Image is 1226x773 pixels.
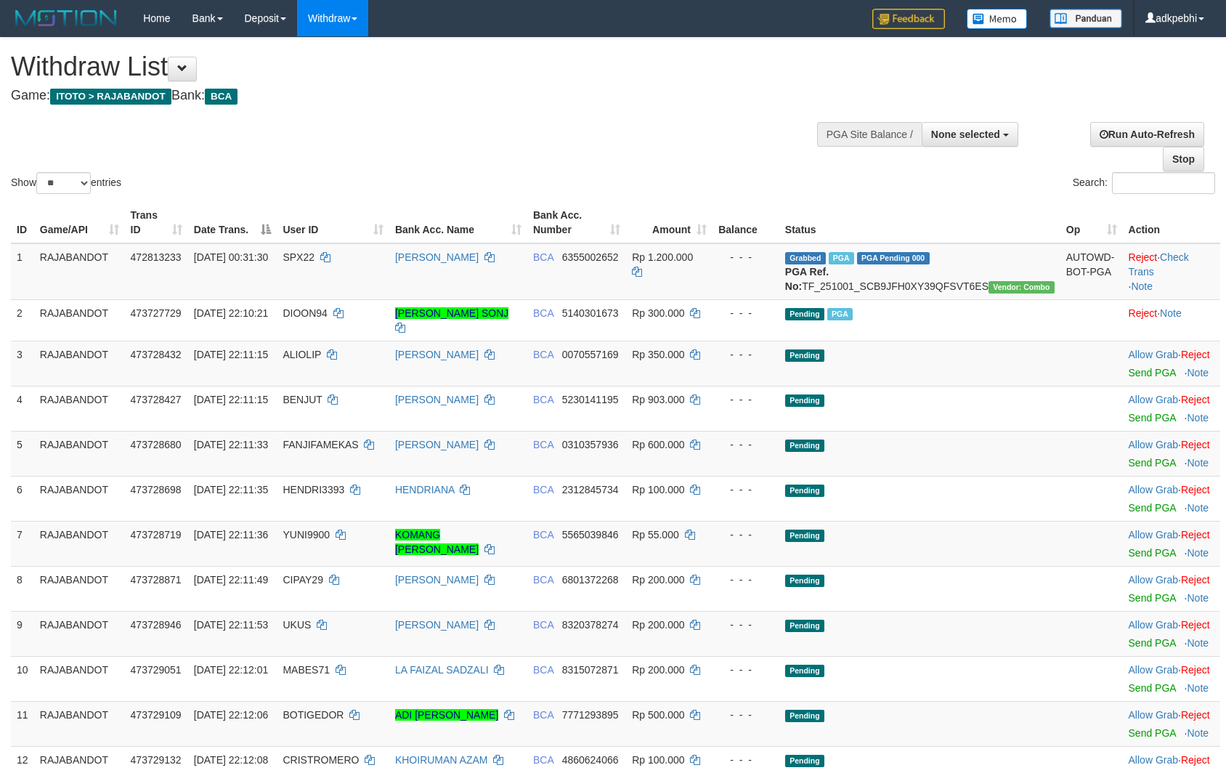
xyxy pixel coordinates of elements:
[395,574,479,586] a: [PERSON_NAME]
[1129,457,1176,469] a: Send PGA
[11,202,34,243] th: ID
[395,664,489,676] a: LA FAIZAL SADZALI
[967,9,1028,29] img: Button%20Memo.svg
[131,439,182,450] span: 473728680
[533,619,553,631] span: BCA
[632,664,684,676] span: Rp 200.000
[1181,484,1210,495] a: Reject
[1181,439,1210,450] a: Reject
[988,281,1055,294] span: Vendor URL: https://secure11.1velocity.biz
[1187,592,1209,604] a: Note
[857,252,930,264] span: PGA Pending
[34,341,125,386] td: RAJABANDOT
[533,251,553,263] span: BCA
[562,307,619,319] span: Copy 5140301673 to clipboard
[562,664,619,676] span: Copy 8315072871 to clipboard
[194,484,268,495] span: [DATE] 22:11:35
[785,665,824,677] span: Pending
[1131,280,1153,292] a: Note
[131,307,182,319] span: 473727729
[1123,341,1220,386] td: ·
[131,484,182,495] span: 473728698
[785,530,824,542] span: Pending
[718,306,774,320] div: - - -
[1073,172,1215,194] label: Search:
[1187,412,1209,424] a: Note
[785,308,824,320] span: Pending
[1181,754,1210,766] a: Reject
[34,566,125,611] td: RAJABANDOT
[1129,637,1176,649] a: Send PGA
[1187,367,1209,379] a: Note
[131,529,182,541] span: 473728719
[1181,574,1210,586] a: Reject
[283,439,358,450] span: FANJIFAMEKAS
[283,251,314,263] span: SPX22
[36,172,91,194] select: Showentries
[718,618,774,632] div: - - -
[718,663,774,677] div: - - -
[533,394,553,405] span: BCA
[131,394,182,405] span: 473728427
[194,307,268,319] span: [DATE] 22:10:21
[718,572,774,587] div: - - -
[785,252,826,264] span: Grabbed
[632,251,693,263] span: Rp 1.200.000
[829,252,854,264] span: Marked by adkdaniel
[11,611,34,656] td: 9
[632,307,684,319] span: Rp 300.000
[395,394,479,405] a: [PERSON_NAME]
[632,754,684,766] span: Rp 100.000
[395,484,455,495] a: HENDRIANA
[194,394,268,405] span: [DATE] 22:11:15
[194,349,268,360] span: [DATE] 22:11:15
[827,308,853,320] span: Marked by adkpebhi
[1163,147,1204,171] a: Stop
[1129,574,1181,586] span: ·
[34,202,125,243] th: Game/API: activate to sort column ascending
[1187,727,1209,739] a: Note
[817,122,922,147] div: PGA Site Balance /
[1129,664,1178,676] a: Allow Grab
[194,439,268,450] span: [DATE] 22:11:33
[562,349,619,360] span: Copy 0070557169 to clipboard
[11,656,34,701] td: 10
[533,529,553,541] span: BCA
[718,753,774,767] div: - - -
[194,251,268,263] span: [DATE] 00:31:30
[718,527,774,542] div: - - -
[1123,521,1220,566] td: ·
[283,349,321,360] span: ALIOLIP
[632,574,684,586] span: Rp 200.000
[527,202,626,243] th: Bank Acc. Number: activate to sort column ascending
[1123,656,1220,701] td: ·
[533,307,553,319] span: BCA
[131,664,182,676] span: 473729051
[533,574,553,586] span: BCA
[718,392,774,407] div: - - -
[1129,754,1178,766] a: Allow Grab
[779,243,1060,300] td: TF_251001_SCB9JFH0XY39QFSVT6ES
[283,529,330,541] span: YUNI9900
[34,611,125,656] td: RAJABANDOT
[283,394,322,405] span: BENJUT
[283,754,359,766] span: CRISTROMERO
[34,656,125,701] td: RAJABANDOT
[34,431,125,476] td: RAJABANDOT
[785,266,829,292] b: PGA Ref. No:
[626,202,713,243] th: Amount: activate to sort column ascending
[11,243,34,300] td: 1
[1129,754,1181,766] span: ·
[562,394,619,405] span: Copy 5230141195 to clipboard
[785,394,824,407] span: Pending
[1187,637,1209,649] a: Note
[1123,566,1220,611] td: ·
[718,250,774,264] div: - - -
[1123,299,1220,341] td: ·
[562,754,619,766] span: Copy 4860624066 to clipboard
[277,202,389,243] th: User ID: activate to sort column ascending
[188,202,277,243] th: Date Trans.: activate to sort column descending
[395,251,479,263] a: [PERSON_NAME]
[1187,682,1209,694] a: Note
[34,299,125,341] td: RAJABANDOT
